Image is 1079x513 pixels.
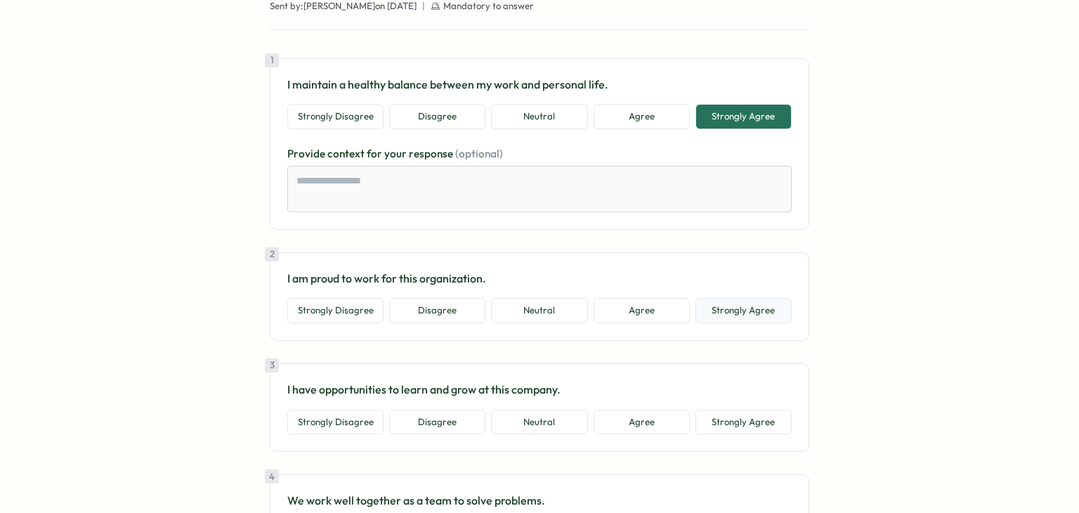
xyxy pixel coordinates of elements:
span: context [327,147,367,160]
p: I maintain a healthy balance between my work and personal life. [287,76,792,93]
button: Strongly Agree [695,298,792,323]
button: Neutral [491,410,587,435]
span: for [367,147,384,160]
div: 4 [265,469,279,483]
span: (optional) [455,147,503,160]
button: Agree [594,410,690,435]
button: Agree [594,104,690,129]
button: Disagree [389,410,485,435]
button: Strongly Agree [695,410,792,435]
p: I am proud to work for this organization. [287,270,792,287]
div: 2 [265,247,279,261]
button: Disagree [389,298,485,323]
button: Strongly Agree [695,104,792,129]
button: Strongly Disagree [287,298,384,323]
button: Strongly Disagree [287,410,384,435]
button: Agree [594,298,690,323]
span: Provide [287,147,327,160]
div: 3 [265,358,279,372]
span: your [384,147,409,160]
p: I have opportunities to learn and grow at this company. [287,381,792,398]
span: response [409,147,455,160]
button: Neutral [491,298,587,323]
div: 1 [265,53,279,67]
button: Disagree [389,104,485,129]
button: Neutral [491,104,587,129]
p: We work well together as a team to solve problems. [287,492,792,509]
button: Strongly Disagree [287,104,384,129]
